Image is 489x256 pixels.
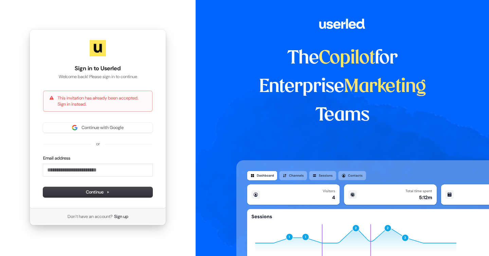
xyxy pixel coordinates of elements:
p: Welcome back! Please sign in to continue [43,74,152,80]
span: Continue [86,189,110,195]
h1: The for Enterprise Teams [236,44,449,130]
h1: Sign in to Userled [43,65,152,73]
button: Continue [43,187,152,197]
img: Userled [90,40,106,56]
label: Email address [43,155,70,161]
span: Marketing [344,78,426,96]
span: Continue with Google [81,125,124,131]
span: Don’t have an account? [68,214,113,220]
button: Sign in with GoogleContinue with Google [43,123,152,133]
p: This invitation has already been accepted. Sign in instead. [58,95,147,107]
img: Sign in with Google [72,125,77,130]
span: Copilot [319,50,375,67]
p: or [96,141,100,147]
a: Sign up [114,214,128,220]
